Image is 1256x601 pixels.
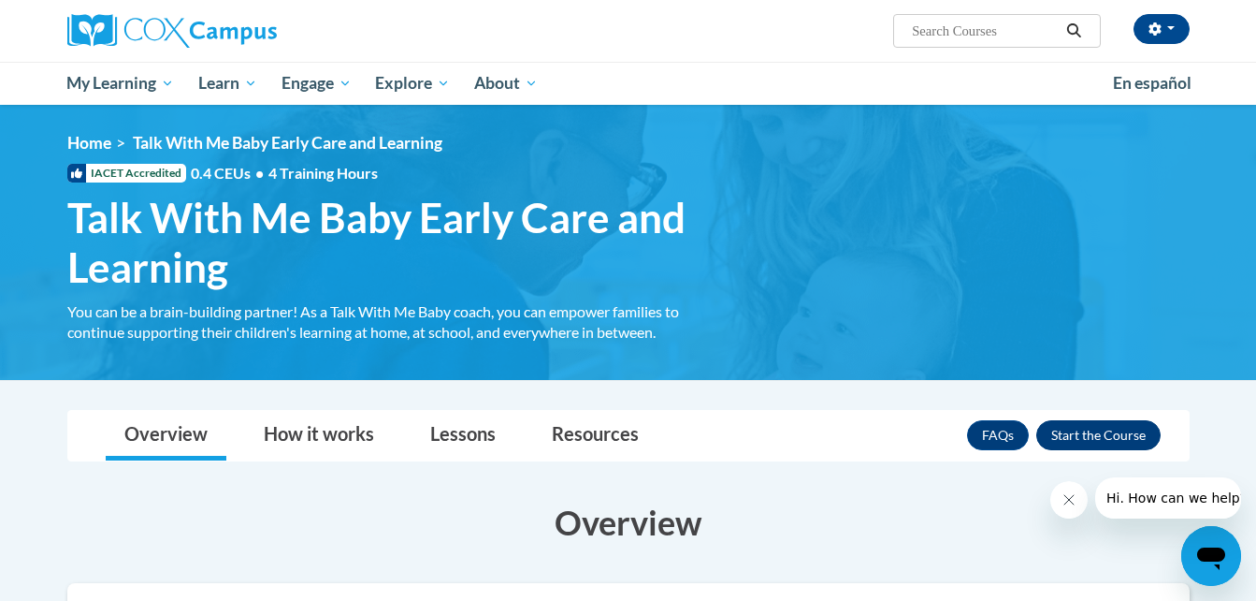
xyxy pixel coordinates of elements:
[66,72,174,95] span: My Learning
[67,14,277,48] img: Cox Campus
[133,133,442,153] span: Talk With Me Baby Early Care and Learning
[363,62,462,105] a: Explore
[1133,14,1190,44] button: Account Settings
[1060,20,1088,42] button: Search
[245,411,393,461] a: How it works
[11,13,152,28] span: Hi. How can we help?
[67,133,111,153] a: Home
[67,14,423,48] a: Cox Campus
[269,62,364,105] a: Engage
[1050,481,1088,519] iframe: Close message
[533,411,657,461] a: Resources
[282,72,352,95] span: Engage
[106,411,226,461] a: Overview
[67,193,713,292] span: Talk With Me Baby Early Care and Learning
[375,72,450,95] span: Explore
[411,411,514,461] a: Lessons
[255,164,264,182] span: •
[1095,477,1241,519] iframe: Message from company
[268,164,378,182] span: 4 Training Hours
[39,62,1218,105] div: Main menu
[1113,73,1191,93] span: En español
[462,62,550,105] a: About
[67,499,1190,546] h3: Overview
[1036,420,1161,450] button: Enroll
[198,72,257,95] span: Learn
[474,72,538,95] span: About
[191,163,378,183] span: 0.4 CEUs
[1101,64,1204,103] a: En español
[67,164,186,183] span: IACET Accredited
[67,301,713,343] div: You can be a brain-building partner! As a Talk With Me Baby coach, you can empower families to co...
[186,62,269,105] a: Learn
[967,420,1029,450] a: FAQs
[1181,526,1241,586] iframe: Button to launch messaging window
[910,20,1060,42] input: Search Courses
[55,62,187,105] a: My Learning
